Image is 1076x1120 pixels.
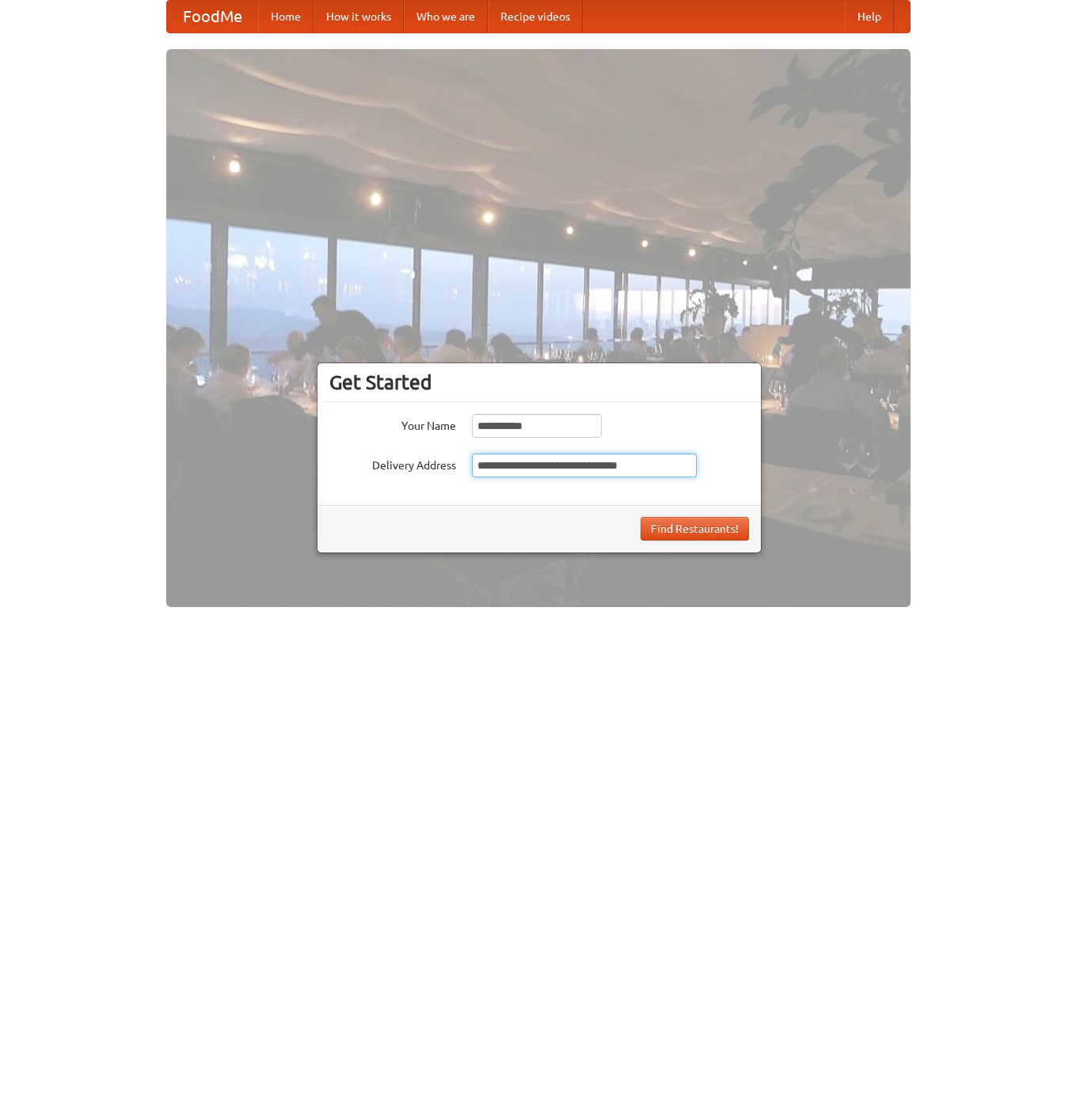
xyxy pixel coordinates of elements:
label: Delivery Address [329,454,456,473]
a: How it works [314,1,404,32]
a: Recipe videos [488,1,583,32]
h3: Get Started [329,370,749,394]
label: Your Name [329,414,456,434]
a: Home [258,1,314,32]
a: Who we are [404,1,488,32]
a: FoodMe [167,1,258,32]
a: Help [845,1,894,32]
button: Find Restaurants! [641,517,749,541]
